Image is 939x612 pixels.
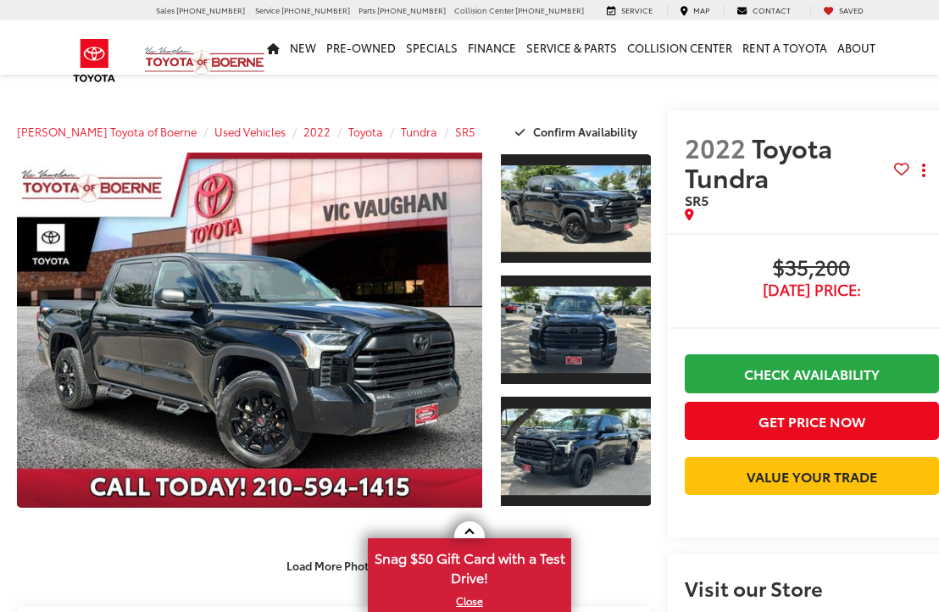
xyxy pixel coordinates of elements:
a: Expand Photo 1 [501,153,650,264]
span: Snag $50 Gift Card with a Test Drive! [369,540,570,592]
img: 2022 Toyota Tundra SR5 [499,165,652,252]
a: Value Your Trade [685,457,939,495]
a: Used Vehicles [214,124,286,139]
span: Contact [753,4,791,15]
img: 2022 Toyota Tundra SR5 [499,287,652,374]
span: Sales [156,4,175,15]
a: Rent a Toyota [737,20,832,75]
img: 2022 Toyota Tundra SR5 [12,152,486,508]
span: [PHONE_NUMBER] [281,4,350,15]
a: Pre-Owned [321,20,401,75]
button: Confirm Availability [506,117,651,147]
a: Home [262,20,285,75]
a: My Saved Vehicles [810,5,876,16]
a: Expand Photo 0 [17,153,482,508]
img: Toyota [63,33,126,88]
span: Map [693,4,709,15]
a: Collision Center [622,20,737,75]
h2: Visit our Store [685,576,939,598]
a: [PERSON_NAME] Toyota of Boerne [17,124,197,139]
span: Service [255,4,280,15]
a: Check Availability [685,354,939,392]
a: Specials [401,20,463,75]
span: [PHONE_NUMBER] [377,4,446,15]
a: New [285,20,321,75]
a: Expand Photo 3 [501,395,650,507]
a: Contact [724,5,803,16]
span: Service [621,4,653,15]
a: 2022 [303,124,331,139]
a: Finance [463,20,521,75]
span: Parts [358,4,375,15]
a: Toyota [348,124,383,139]
span: dropdown dots [922,164,925,177]
button: Get Price Now [685,402,939,440]
span: $35,200 [685,256,939,281]
span: Collision Center [454,4,514,15]
a: About [832,20,881,75]
span: [PHONE_NUMBER] [176,4,245,15]
img: 2022 Toyota Tundra SR5 [499,409,652,495]
span: [PHONE_NUMBER] [515,4,584,15]
span: Confirm Availability [533,124,637,139]
a: Expand Photo 2 [501,274,650,386]
span: Saved [839,4,864,15]
a: Service & Parts: Opens in a new tab [521,20,622,75]
span: 2022 [685,129,746,165]
a: Map [667,5,722,16]
img: Vic Vaughan Toyota of Boerne [144,46,265,75]
button: Load More Photos [275,551,392,581]
span: [DATE] Price: [685,281,939,298]
a: Service [594,5,665,16]
a: SR5 [455,124,475,139]
span: SR5 [685,190,708,209]
a: Tundra [401,124,437,139]
span: Toyota Tundra [685,129,832,195]
button: Actions [909,156,939,186]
